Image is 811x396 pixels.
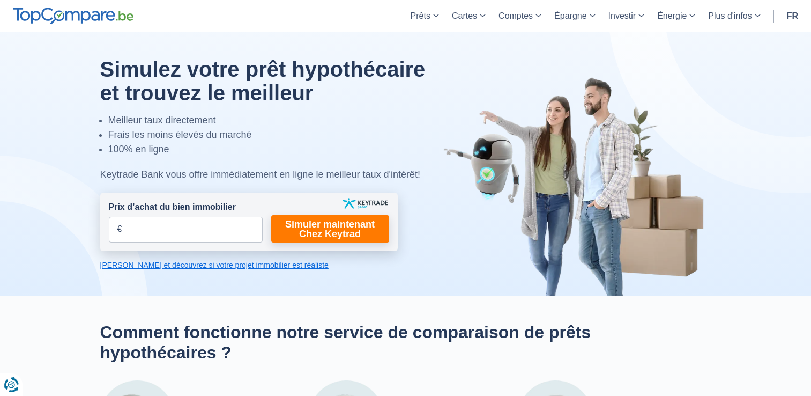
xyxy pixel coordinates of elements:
span: € [117,223,122,236]
h2: Comment fonctionne notre service de comparaison de prêts hypothécaires ? [100,322,711,363]
li: 100% en ligne [108,142,450,157]
img: TopCompare [13,8,133,25]
li: Meilleur taux directement [108,113,450,128]
h1: Simulez votre prêt hypothécaire et trouvez le meilleur [100,57,450,105]
label: Prix d’achat du bien immobilier [109,201,236,214]
li: Frais les moins élevés du marché [108,128,450,142]
div: Keytrade Bank vous offre immédiatement en ligne le meilleur taux d'intérêt! [100,167,450,182]
img: image-hero [443,76,711,296]
a: Simuler maintenant Chez Keytrad [271,215,389,243]
img: keytrade [343,198,388,209]
a: [PERSON_NAME] et découvrez si votre projet immobilier est réaliste [100,260,398,270]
